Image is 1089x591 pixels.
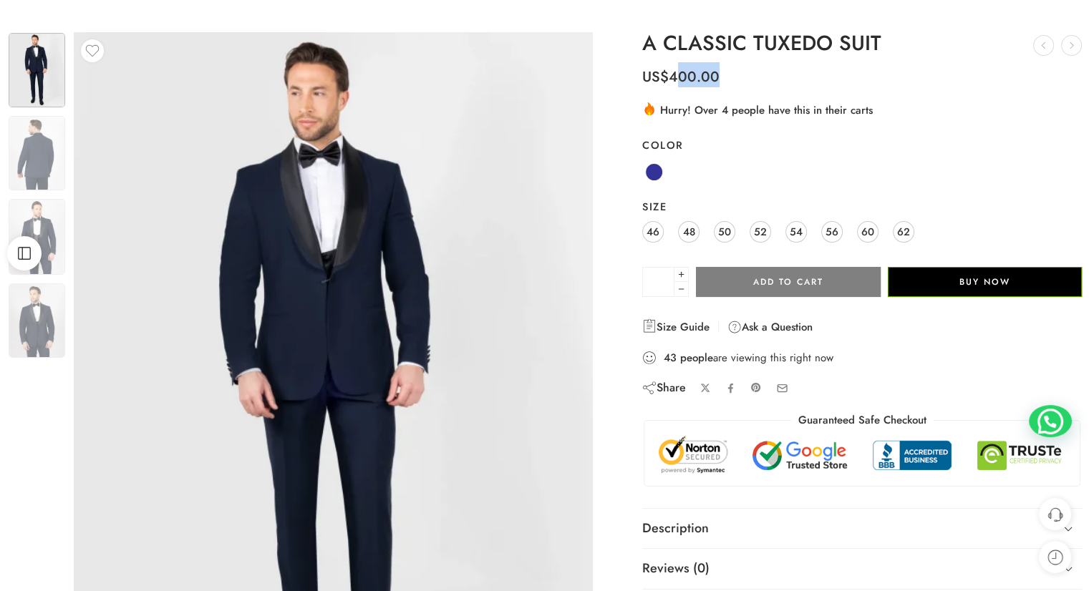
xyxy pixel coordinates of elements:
a: Reviews (0) [642,549,1082,589]
span: 52 [754,222,767,241]
a: Share on X [700,383,711,394]
a: 56 [821,221,843,243]
a: 54 [785,221,807,243]
img: cer-meg1222.-1-scaled-1.webp [9,283,65,358]
strong: 43 [664,351,677,365]
a: Ask a Question [727,318,813,336]
img: cer-meg1222.-1-scaled-1.webp [9,199,65,274]
input: Product quantity [642,267,674,297]
a: Description [642,509,1082,549]
a: 60 [857,221,879,243]
button: Buy Now [888,267,1082,297]
img: cer-meg1222.-1-scaled-1.webp [9,116,65,190]
a: Pin on Pinterest [750,382,762,394]
span: 62 [897,222,910,241]
label: Size [642,200,1082,214]
div: Hurry! Over 4 people have this in their carts [642,101,1082,118]
a: Email to your friends [776,382,788,394]
h1: A CLASSIC TUXEDO SUIT [642,32,1082,55]
div: Share [642,380,686,396]
a: Size Guide [642,318,710,336]
a: 52 [750,221,771,243]
a: 62 [893,221,914,243]
span: 46 [647,222,659,241]
span: 60 [861,222,874,241]
span: 54 [790,222,803,241]
button: Add to cart [696,267,881,297]
span: US$ [642,67,669,87]
div: are viewing this right now [642,350,1082,366]
img: Trust [655,435,1069,475]
strong: people [680,351,713,365]
bdi: 400.00 [642,67,720,87]
legend: Guaranteed Safe Checkout [791,413,934,428]
a: 46 [642,221,664,243]
span: 56 [826,222,838,241]
span: 48 [683,222,695,241]
img: cer-meg1222.-1-scaled-1.webp [9,33,65,107]
label: Color [642,138,1082,152]
span: 50 [718,222,731,241]
a: 50 [714,221,735,243]
a: 48 [678,221,700,243]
